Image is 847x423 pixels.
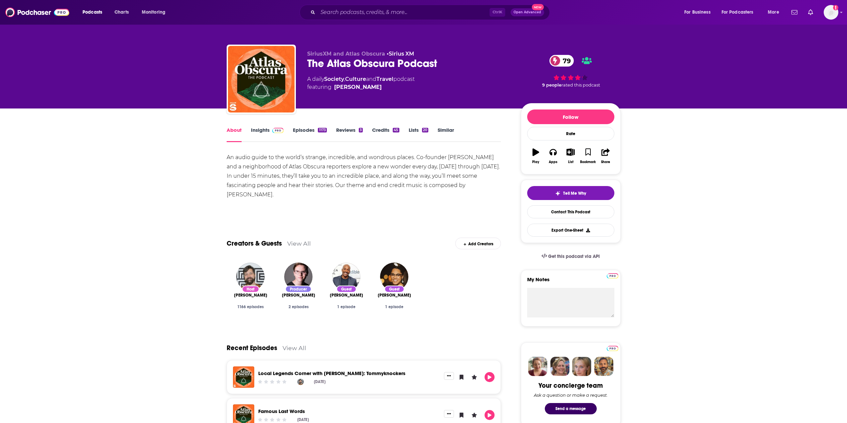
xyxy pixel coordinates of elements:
[359,128,363,132] div: 3
[307,51,385,57] span: SiriusXM and Atlas Obscura
[768,8,779,17] span: More
[334,83,382,91] a: Dylan Thuras
[528,357,547,376] img: Sydney Profile
[833,5,838,10] svg: Add a profile image
[78,7,111,18] button: open menu
[607,273,618,279] img: Podchaser Pro
[297,378,304,385] img: Dylan Thuras
[444,410,454,417] button: Show More Button
[521,51,621,92] div: 79 9 peoplerated this podcast
[236,263,265,291] img: Dylan Thuras
[527,144,544,168] button: Play
[438,127,454,142] a: Similar
[536,248,605,265] a: Get this podcast via API
[824,5,838,20] img: User Profile
[318,128,326,132] div: 1173
[227,239,282,248] a: Creators & Guests
[283,344,306,351] a: View All
[789,7,800,18] a: Show notifications dropdown
[568,160,573,164] div: List
[562,144,579,168] button: List
[372,127,399,142] a: Credits45
[330,293,363,298] span: [PERSON_NAME]
[722,8,753,17] span: For Podcasters
[527,205,614,218] a: Contact This Podcast
[228,46,295,112] img: The Atlas Obscura Podcast
[233,366,254,388] img: Local Legends Corner with Colin Dickey: Tommyknockers
[534,392,608,398] div: Ask a question or make a request.
[251,127,284,142] a: InsightsPodchaser Pro
[544,144,562,168] button: Apps
[607,272,618,279] a: Pro website
[227,344,277,352] a: Recent Episodes
[227,127,242,142] a: About
[532,4,544,10] span: New
[314,379,325,384] div: [DATE]
[306,5,556,20] div: Search podcasts, credits, & more...
[287,240,311,247] a: View All
[5,6,69,19] img: Podchaser - Follow, Share and Rate Podcasts
[232,305,269,309] div: 1166 episodes
[293,127,326,142] a: Episodes1173
[318,7,490,18] input: Search podcasts, credits, & more...
[455,238,501,249] div: Add Creators
[280,305,317,309] div: 2 episodes
[514,11,541,14] span: Open Advanced
[389,51,414,57] a: Sirius XM
[555,191,560,196] img: tell me why sparkle
[422,128,428,132] div: 20
[444,372,454,379] button: Show More Button
[285,286,312,293] div: Producer
[297,417,309,422] div: [DATE]
[227,153,501,199] div: An audio guide to the world’s strange, incredible, and wondrous places. Co-founder [PERSON_NAME] ...
[345,76,366,82] a: Culture
[601,160,610,164] div: Share
[336,127,363,142] a: Reviews3
[272,128,284,133] img: Podchaser Pro
[457,410,467,420] button: Bookmark Episode
[527,109,614,124] button: Follow
[234,293,267,298] a: Dylan Thuras
[548,254,600,259] span: Get this podcast via API
[538,381,603,390] div: Your concierge team
[336,286,356,293] div: Guest
[242,286,259,293] div: Host
[680,7,719,18] button: open menu
[527,224,614,237] button: Export One-Sheet
[684,8,711,17] span: For Business
[234,293,267,298] span: [PERSON_NAME]
[328,305,365,309] div: 1 episode
[83,8,102,17] span: Podcasts
[307,75,415,91] div: A daily podcast
[532,160,539,164] div: Play
[332,263,360,291] img: Sam Sanders
[527,127,614,140] div: Rate
[469,372,479,382] button: Leave a Rating
[542,83,561,88] span: 9 people
[607,346,618,351] img: Podchaser Pro
[607,345,618,351] a: Pro website
[380,263,408,291] img: Moiya McTier
[563,191,586,196] span: Tell Me Why
[282,293,315,298] span: [PERSON_NAME]
[110,7,133,18] a: Charts
[378,293,411,298] span: [PERSON_NAME]
[527,186,614,200] button: tell me why sparkleTell Me Why
[549,55,574,67] a: 79
[579,144,597,168] button: Bookmark
[527,276,614,288] label: My Notes
[324,76,344,82] a: Society
[330,293,363,298] a: Sam Sanders
[387,51,414,57] span: •
[137,7,174,18] button: open menu
[258,370,405,376] a: Local Legends Corner with Colin Dickey: Tommyknockers
[805,7,816,18] a: Show notifications dropdown
[284,263,313,291] img: Talon Stradley
[114,8,129,17] span: Charts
